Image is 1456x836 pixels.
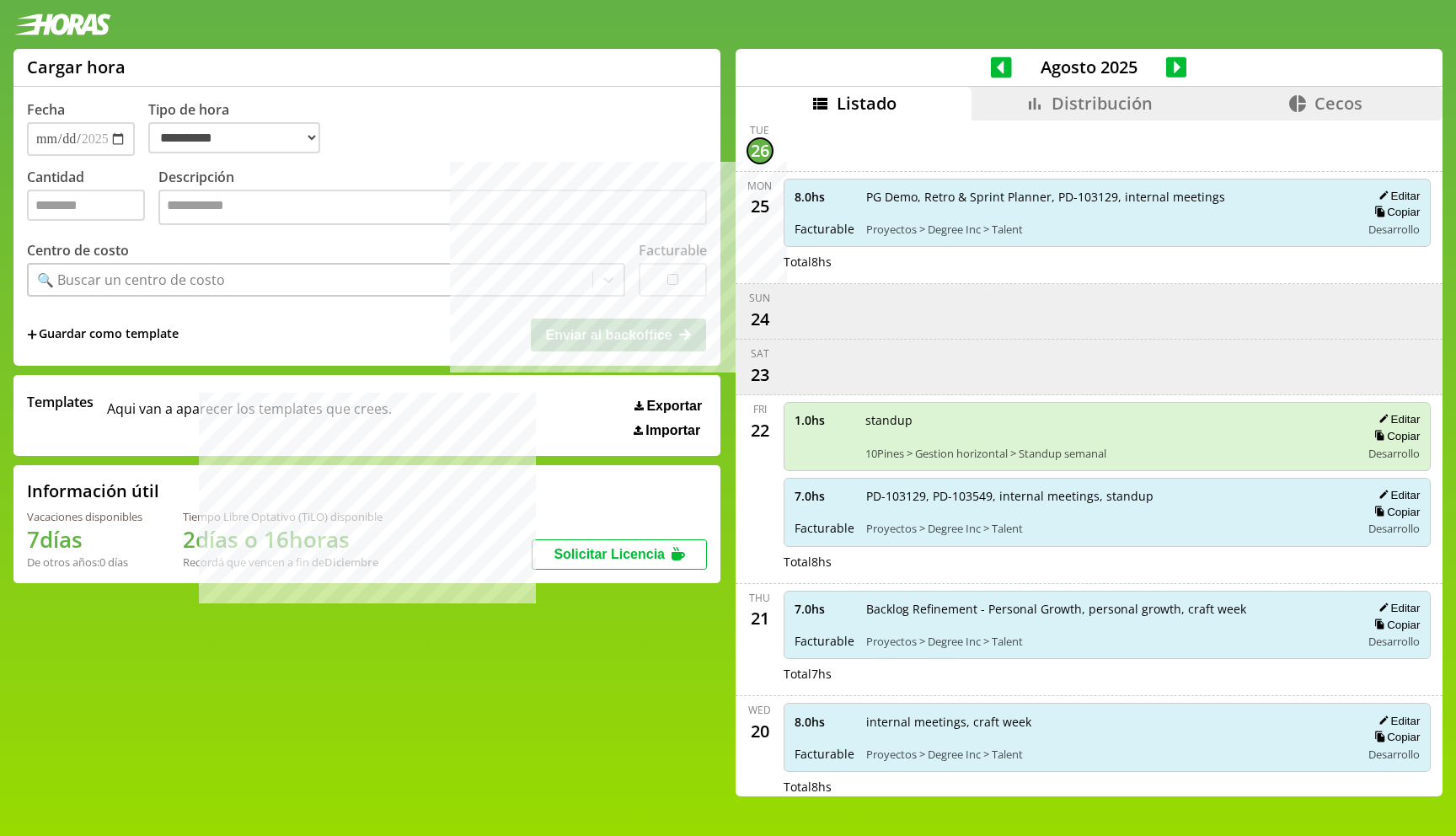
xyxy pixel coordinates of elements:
button: Copiar [1369,505,1420,519]
span: Facturable [795,746,854,762]
label: Fecha [27,100,65,119]
label: Centro de costo [27,241,129,260]
span: Solicitar Licencia [554,547,665,561]
span: PG Demo, Retro & Sprint Planner, PD-103129, internal meetings [866,189,1350,205]
div: Recordá que vencen a fin de [183,555,383,570]
div: 24 [747,305,773,332]
button: Solicitar Licencia [532,539,707,570]
div: 20 [747,717,773,744]
div: Total 8 hs [784,779,1432,795]
span: Facturable [795,221,854,237]
span: Desarrollo [1368,521,1420,536]
label: Descripción [158,168,707,229]
button: Copiar [1369,429,1420,443]
span: internal meetings, craft week [866,714,1350,730]
button: Exportar [629,398,707,415]
span: Agosto 2025 [1012,56,1166,78]
span: Aqui van a aparecer los templates que crees. [107,393,392,438]
span: Importar [645,423,700,438]
span: 1.0 hs [795,412,854,428]
span: 8.0 hs [795,189,854,205]
div: Mon [747,179,772,193]
img: logotipo [13,13,111,35]
button: Editar [1373,601,1420,615]
span: +Guardar como template [27,325,179,344]
span: 10Pines > Gestion horizontal > Standup semanal [865,446,1350,461]
span: Desarrollo [1368,634,1420,649]
div: 22 [747,416,773,443]
div: scrollable content [736,121,1443,794]
label: Tipo de hora [148,100,334,156]
div: Total 7 hs [784,666,1432,682]
h2: Información útil [27,480,159,502]
div: Sun [749,291,770,305]
span: Desarrollo [1368,747,1420,762]
div: Fri [753,402,767,416]
div: Tue [750,123,769,137]
h1: 2 días o 16 horas [183,524,383,555]
span: standup [865,412,1350,428]
span: Proyectos > Degree Inc > Talent [866,222,1350,237]
div: 26 [747,137,773,164]
div: Tiempo Libre Optativo (TiLO) disponible [183,509,383,524]
span: Distribución [1052,92,1153,115]
select: Tipo de hora [148,122,320,153]
span: 7.0 hs [795,488,854,504]
div: 21 [747,605,773,632]
span: Cecos [1314,92,1362,115]
div: 23 [747,361,773,388]
span: Listado [837,92,897,115]
span: Desarrollo [1368,446,1420,461]
button: Copiar [1369,205,1420,219]
span: 7.0 hs [795,601,854,617]
button: Copiar [1369,618,1420,632]
button: Copiar [1369,730,1420,744]
span: Backlog Refinement - Personal Growth, personal growth, craft week [866,601,1350,617]
div: Vacaciones disponibles [27,509,142,524]
span: + [27,325,37,344]
div: 25 [747,193,773,220]
b: Diciembre [324,555,378,570]
span: PD-103129, PD-103549, internal meetings, standup [866,488,1350,504]
span: 8.0 hs [795,714,854,730]
div: Sat [751,346,769,361]
label: Cantidad [27,168,158,229]
div: Total 8 hs [784,554,1432,570]
button: Editar [1373,488,1420,502]
div: 🔍 Buscar un centro de costo [37,271,225,289]
div: Thu [749,591,770,605]
span: Facturable [795,633,854,649]
span: Templates [27,393,94,411]
div: De otros años: 0 días [27,555,142,570]
span: Proyectos > Degree Inc > Talent [866,747,1350,762]
label: Facturable [639,241,707,260]
button: Editar [1373,714,1420,728]
span: Desarrollo [1368,222,1420,237]
span: Facturable [795,520,854,536]
h1: 7 días [27,524,142,555]
span: Proyectos > Degree Inc > Talent [866,634,1350,649]
div: Wed [748,703,771,717]
span: Proyectos > Degree Inc > Talent [866,521,1350,536]
h1: Cargar hora [27,56,126,78]
span: Exportar [646,399,702,414]
button: Editar [1373,412,1420,426]
input: Cantidad [27,190,145,221]
button: Editar [1373,189,1420,203]
div: Total 8 hs [784,254,1432,270]
textarea: Descripción [158,190,707,225]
